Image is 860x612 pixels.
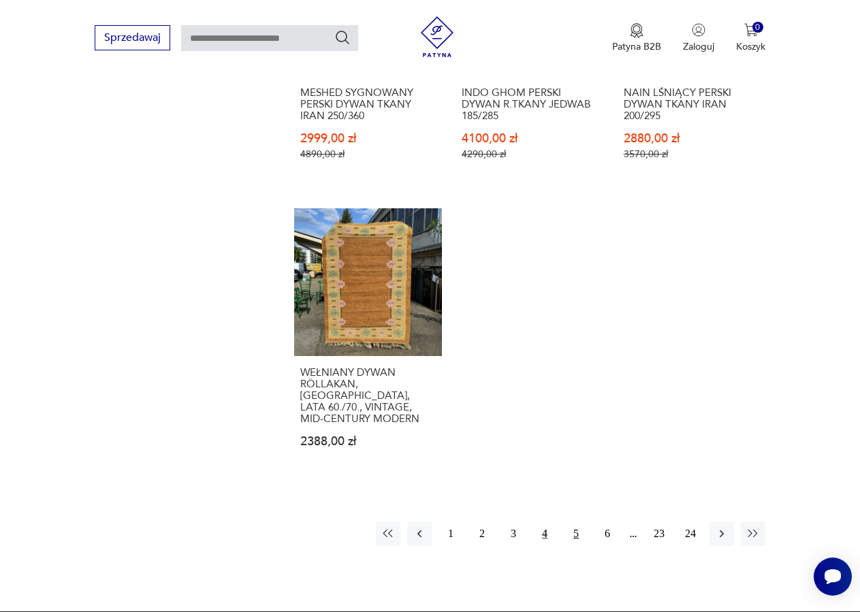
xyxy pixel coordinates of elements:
button: 0Koszyk [736,23,765,53]
p: Zaloguj [683,40,714,53]
img: Ikona medalu [630,23,643,38]
h3: INDO GHOM PERSKI DYWAN R.TKANY JEDWAB 185/285 [462,87,597,122]
img: Ikonka użytkownika [692,23,705,37]
a: WEŁNIANY DYWAN RÖLLAKAN, SZWECJA, LATA 60./70., VINTAGE, MID-CENTURY MODERNWEŁNIANY DYWAN RÖLLAKA... [294,208,442,474]
p: 2388,00 zł [300,436,436,447]
p: 4290,00 zł [462,148,597,160]
h3: MESHED SYGNOWANY PERSKI DYWAN TKANY IRAN 250/360 [300,87,436,122]
button: Zaloguj [683,23,714,53]
button: 24 [678,521,703,546]
p: 2880,00 zł [624,133,759,144]
p: Koszyk [736,40,765,53]
img: Ikona koszyka [744,23,758,37]
button: Sprzedawaj [95,25,170,50]
button: 3 [501,521,526,546]
div: 0 [752,22,764,33]
button: 2 [470,521,494,546]
h3: NAIN LŚNIĄCY PERSKI DYWAN TKANY IRAN 200/295 [624,87,759,122]
h3: WEŁNIANY DYWAN RÖLLAKAN, [GEOGRAPHIC_DATA], LATA 60./70., VINTAGE, MID-CENTURY MODERN [300,367,436,425]
a: Sprzedawaj [95,34,170,44]
a: Ikona medaluPatyna B2B [612,23,661,53]
button: Szukaj [334,29,351,46]
p: 3570,00 zł [624,148,759,160]
button: 23 [647,521,671,546]
button: 4 [532,521,557,546]
p: 4100,00 zł [462,133,597,144]
button: 6 [595,521,620,546]
button: Patyna B2B [612,23,661,53]
p: 2999,00 zł [300,133,436,144]
button: 1 [439,521,463,546]
button: 5 [564,521,588,546]
p: 4890,00 zł [300,148,436,160]
img: Patyna - sklep z meblami i dekoracjami vintage [417,16,458,57]
iframe: Smartsupp widget button [814,558,852,596]
p: Patyna B2B [612,40,661,53]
